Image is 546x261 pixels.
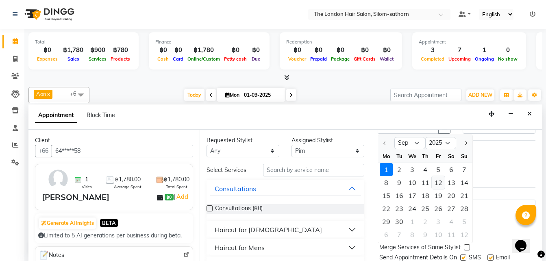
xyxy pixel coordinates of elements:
span: Expenses [35,56,60,62]
div: 10 [406,176,419,189]
span: Merge Services of Same Stylist [379,243,461,253]
span: +6 [70,90,83,97]
div: Saturday, September 13, 2025 [445,176,458,189]
span: Gift Cards [352,56,378,62]
div: Friday, October 10, 2025 [432,228,445,241]
div: 11 [445,228,458,241]
div: 24 [406,202,419,215]
span: Today [184,89,204,101]
span: Completed [419,56,446,62]
div: ฿0 [249,46,263,55]
div: 29 [380,215,393,228]
div: 4 [419,163,432,176]
div: 6 [380,228,393,241]
div: ฿0 [171,46,185,55]
span: Services [87,56,109,62]
div: 3 [419,46,446,55]
div: 3 [406,163,419,176]
div: 16 [393,189,406,202]
div: Tuesday, September 30, 2025 [393,215,406,228]
div: 7 [393,228,406,241]
div: 2 [393,163,406,176]
div: ฿900 [87,46,109,55]
div: ฿0 [329,46,352,55]
div: Appointment [419,39,520,46]
div: 22 [380,202,393,215]
a: Add [175,192,189,202]
button: Generate AI Insights [39,217,96,229]
div: Tuesday, September 16, 2025 [393,189,406,202]
button: +66 [35,145,52,157]
div: 12 [458,228,471,241]
div: Wednesday, October 8, 2025 [406,228,419,241]
div: 30 [393,215,406,228]
span: Average Spent [114,184,141,190]
div: ฿780 [109,46,132,55]
div: 17 [406,189,419,202]
div: Thursday, September 18, 2025 [419,189,432,202]
div: Tuesday, September 23, 2025 [393,202,406,215]
span: | [174,192,189,202]
button: Consultations [210,181,361,196]
div: 1 [406,215,419,228]
div: Thursday, September 11, 2025 [419,176,432,189]
span: ฿1,780.00 [164,175,189,184]
span: 1 [85,175,88,184]
iframe: chat widget [512,228,538,253]
span: Voucher [286,56,308,62]
span: Prepaid [308,56,329,62]
div: 1 [473,46,496,55]
div: ฿0 [308,46,329,55]
div: ฿0 [222,46,249,55]
a: x [46,91,50,97]
div: 6 [445,163,458,176]
div: 8 [380,176,393,189]
span: ADD NEW [468,92,492,98]
div: Thursday, September 4, 2025 [419,163,432,176]
div: 21 [458,189,471,202]
div: 5 [458,215,471,228]
input: 2025-09-01 [241,89,282,101]
div: ฿0 [286,46,308,55]
span: Package [329,56,352,62]
div: Tuesday, September 9, 2025 [393,176,406,189]
div: Tuesday, October 7, 2025 [393,228,406,241]
input: Search by service name [263,164,364,176]
span: Wallet [378,56,396,62]
div: 14 [458,176,471,189]
div: ฿0 [35,46,60,55]
div: 12 [432,176,445,189]
div: 11 [419,176,432,189]
div: Tuesday, September 2, 2025 [393,163,406,176]
div: Friday, September 5, 2025 [432,163,445,176]
div: Monday, September 15, 2025 [380,189,393,202]
div: 9 [419,228,432,241]
div: Haircut for Mens [215,243,265,252]
div: 23 [393,202,406,215]
div: Friday, October 3, 2025 [432,215,445,228]
div: 9 [393,176,406,189]
span: Products [109,56,132,62]
div: 3 [432,215,445,228]
div: Th [419,150,432,163]
span: No show [496,56,520,62]
div: ฿0 [352,46,378,55]
div: Thursday, September 25, 2025 [419,202,432,215]
div: Sunday, September 7, 2025 [458,163,471,176]
div: 10 [432,228,445,241]
div: Sunday, September 28, 2025 [458,202,471,215]
div: Mo [380,150,393,163]
button: Next month [462,137,469,150]
div: Wednesday, September 10, 2025 [406,176,419,189]
span: Aon [36,91,46,97]
div: 19 [432,189,445,202]
div: Assigned Stylist [291,136,364,145]
select: Select month [394,137,425,149]
div: Saturday, September 6, 2025 [445,163,458,176]
div: Sa [445,150,458,163]
span: Appointment [35,108,77,123]
span: Notes [39,250,64,261]
select: Select year [425,137,456,149]
span: Sales [65,56,81,62]
div: Client [35,136,193,145]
